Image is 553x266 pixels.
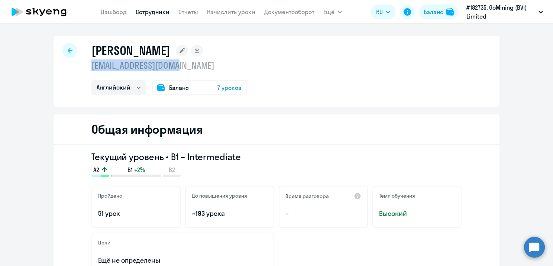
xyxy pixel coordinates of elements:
[101,8,127,16] a: Дашборд
[379,209,455,218] span: Высокий
[91,43,170,58] h1: [PERSON_NAME]
[323,4,342,19] button: Ещё
[136,8,169,16] a: Сотрудники
[98,256,268,265] p: Ещё не определены
[192,192,247,199] h5: До повышения уровня
[466,3,536,21] p: #182735, GoMining (BVI) Limited [GEOGRAPHIC_DATA]
[207,8,255,16] a: Начислить уроки
[93,166,99,174] span: A2
[424,7,443,16] div: Баланс
[285,209,361,218] p: –
[127,166,133,174] span: B1
[446,8,454,16] img: balance
[98,192,122,199] h5: Пройдено
[98,239,110,246] h5: Цели
[98,209,174,218] p: 51 урок
[419,4,458,19] button: Балансbalance
[323,7,334,16] span: Ещё
[169,166,175,174] span: B2
[285,193,329,199] h5: Время разговора
[379,192,415,199] h5: Темп обучения
[463,3,547,21] button: #182735, GoMining (BVI) Limited [GEOGRAPHIC_DATA]
[169,83,189,92] span: Баланс
[192,209,268,218] p: ~193 урока
[376,7,383,16] span: RU
[217,83,242,92] span: 7 уроков
[91,59,247,71] p: [EMAIL_ADDRESS][DOMAIN_NAME]
[91,122,203,137] h2: Общая информация
[178,8,198,16] a: Отчеты
[91,151,462,163] h3: Текущий уровень • B1 – Intermediate
[264,8,314,16] a: Документооборот
[371,4,395,19] button: RU
[134,166,145,174] span: +2%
